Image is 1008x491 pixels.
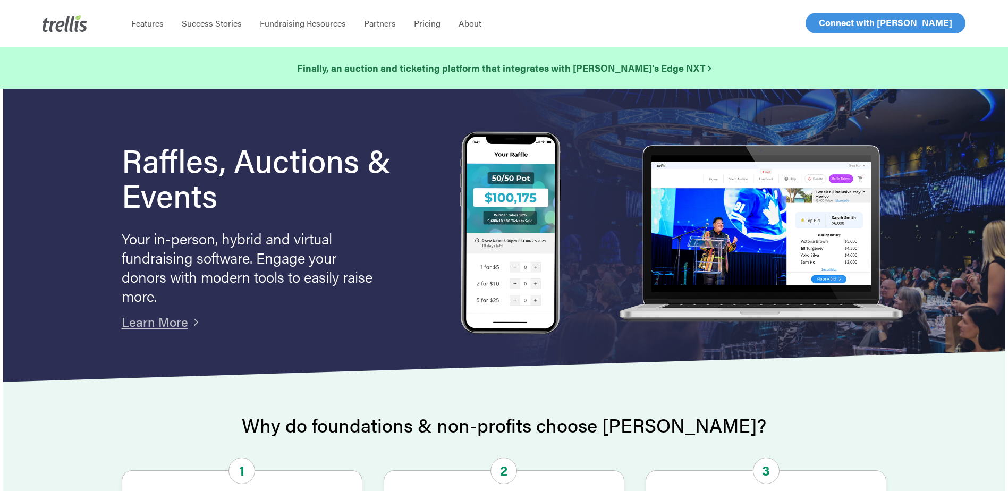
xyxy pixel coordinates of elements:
span: 3 [753,458,780,484]
strong: Finally, an auction and ticketing platform that integrates with [PERSON_NAME]’s Edge NXT [297,61,711,74]
a: Pricing [405,18,450,29]
p: Your in-person, hybrid and virtual fundraising software. Engage your donors with modern tools to ... [122,228,377,305]
h2: Why do foundations & non-profits choose [PERSON_NAME]? [122,414,887,436]
a: Fundraising Resources [251,18,355,29]
span: 2 [490,458,517,484]
a: Connect with [PERSON_NAME] [806,13,965,33]
img: Trellis [43,15,87,32]
img: Trellis Raffles, Auctions and Event Fundraising [460,131,561,337]
a: Success Stories [173,18,251,29]
a: Finally, an auction and ticketing platform that integrates with [PERSON_NAME]’s Edge NXT [297,61,711,75]
a: About [450,18,490,29]
h1: Raffles, Auctions & Events [122,142,420,212]
a: Learn More [122,312,188,331]
a: Features [122,18,173,29]
span: Partners [364,17,396,29]
span: 1 [228,458,255,484]
span: About [459,17,481,29]
span: Success Stories [182,17,242,29]
a: Partners [355,18,405,29]
span: Features [131,17,164,29]
span: Fundraising Resources [260,17,346,29]
span: Connect with [PERSON_NAME] [819,16,952,29]
img: rafflelaptop_mac_optim.png [613,145,908,323]
span: Pricing [414,17,441,29]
